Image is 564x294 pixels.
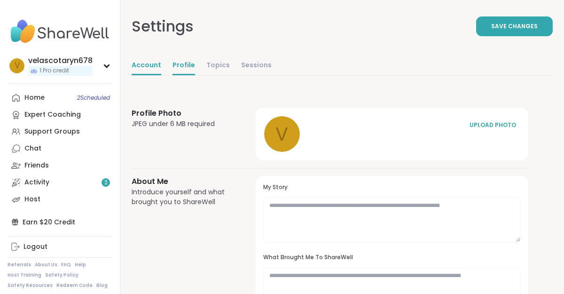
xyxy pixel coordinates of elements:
button: UPLOAD PHOTO [464,115,521,135]
div: Friends [24,161,49,170]
span: Save Changes [491,22,538,31]
div: Settings [132,15,194,38]
div: Activity [24,178,49,187]
div: Logout [23,242,47,252]
a: Profile [172,56,195,75]
div: Chat [24,144,41,153]
a: Safety Resources [8,282,53,289]
a: About Us [35,262,57,268]
div: Home [24,93,45,103]
a: Blog [96,282,108,289]
div: velascotaryn678 [28,56,93,66]
a: Account [132,56,161,75]
a: Sessions [241,56,272,75]
h3: My Story [263,183,521,191]
span: v [15,60,20,72]
a: Topics [206,56,230,75]
h3: Profile Photo [132,108,233,119]
div: Earn $20 Credit [8,214,112,230]
a: Activity2 [8,174,112,191]
span: 2 [104,179,108,187]
button: Save Changes [476,16,553,36]
div: Expert Coaching [24,110,81,119]
a: Help [75,262,86,268]
img: ShareWell Nav Logo [8,15,112,48]
div: JPEG under 6 MB required [132,119,233,129]
h3: What Brought Me To ShareWell [263,254,521,262]
span: 1 Pro credit [39,67,69,75]
a: Referrals [8,262,31,268]
a: Friends [8,157,112,174]
div: Host [24,195,40,204]
h3: About Me [132,176,233,187]
div: Introduce yourself and what brought you to ShareWell [132,187,233,207]
a: Logout [8,238,112,255]
a: Host Training [8,272,41,278]
a: Support Groups [8,123,112,140]
a: Chat [8,140,112,157]
a: Home2Scheduled [8,89,112,106]
a: Host [8,191,112,208]
span: 2 Scheduled [77,94,110,102]
div: Support Groups [24,127,80,136]
a: FAQ [61,262,71,268]
a: Redeem Code [56,282,93,289]
a: Safety Policy [45,272,78,278]
div: UPLOAD PHOTO [469,121,516,129]
a: Expert Coaching [8,106,112,123]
